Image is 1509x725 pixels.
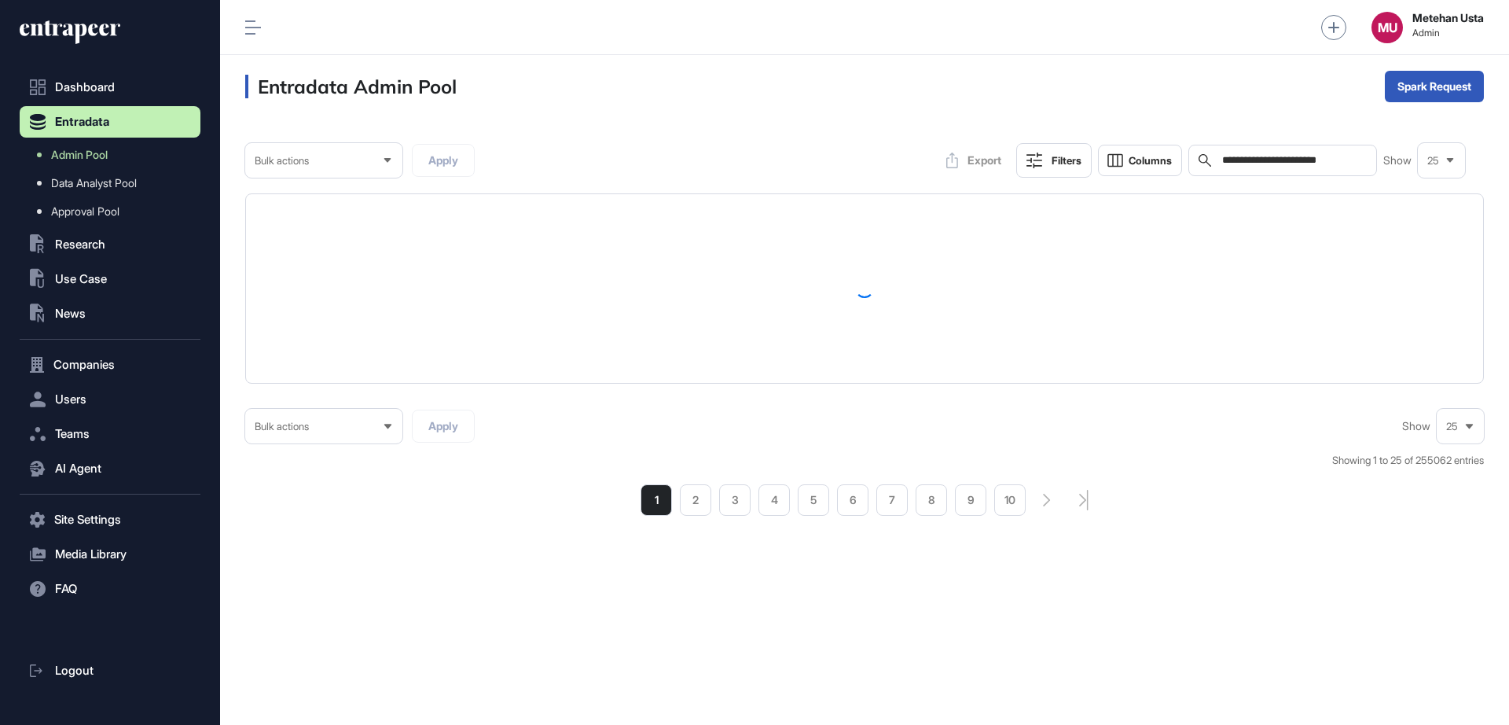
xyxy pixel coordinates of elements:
[51,177,137,190] span: Data Analyst Pool
[55,548,127,561] span: Media Library
[55,273,107,285] span: Use Case
[1052,154,1081,167] div: Filters
[1383,154,1412,167] span: Show
[1371,12,1403,43] button: MU
[719,484,751,516] a: 3
[20,384,200,415] button: Users
[51,149,108,161] span: Admin Pool
[54,513,121,526] span: Site Settings
[55,583,77,595] span: FAQ
[1385,71,1484,102] button: Spark Request
[994,484,1026,516] a: 10
[680,484,711,516] a: 2
[20,539,200,570] button: Media Library
[1446,421,1458,432] span: 25
[876,484,908,516] a: 7
[55,462,101,475] span: AI Agent
[255,155,309,167] span: Bulk actions
[1332,453,1484,469] div: Showing 1 to 25 of 255062 entries
[28,141,200,169] a: Admin Pool
[20,229,200,260] button: Research
[20,655,200,686] a: Logout
[255,421,309,432] span: Bulk actions
[758,484,790,516] a: 4
[1412,28,1484,39] span: Admin
[20,298,200,329] button: News
[20,573,200,605] button: FAQ
[20,349,200,381] button: Companies
[798,484,829,516] a: 5
[20,504,200,535] button: Site Settings
[955,484,986,516] a: 9
[641,484,672,516] a: 1
[55,664,94,677] span: Logout
[53,359,115,371] span: Companies
[28,197,200,226] a: Approval Pool
[1402,420,1430,432] span: Show
[1412,12,1484,24] strong: Metehan Usta
[51,205,119,218] span: Approval Pool
[837,484,868,516] a: 6
[55,307,86,320] span: News
[1079,490,1089,510] a: search-pagination-last-page-button
[55,116,109,128] span: Entradata
[916,484,947,516] a: 8
[20,72,200,103] a: Dashboard
[55,81,115,94] span: Dashboard
[20,263,200,295] button: Use Case
[20,418,200,450] button: Teams
[1043,494,1051,506] a: search-pagination-next-button
[938,145,1010,176] button: Export
[1129,155,1172,167] span: Columns
[55,238,105,251] span: Research
[20,453,200,484] button: AI Agent
[55,393,86,406] span: Users
[28,169,200,197] a: Data Analyst Pool
[1016,143,1092,178] button: Filters
[1098,145,1182,176] button: Columns
[245,75,457,98] h3: Entradata Admin Pool
[55,428,90,440] span: Teams
[20,106,200,138] button: Entradata
[1427,155,1439,167] span: 25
